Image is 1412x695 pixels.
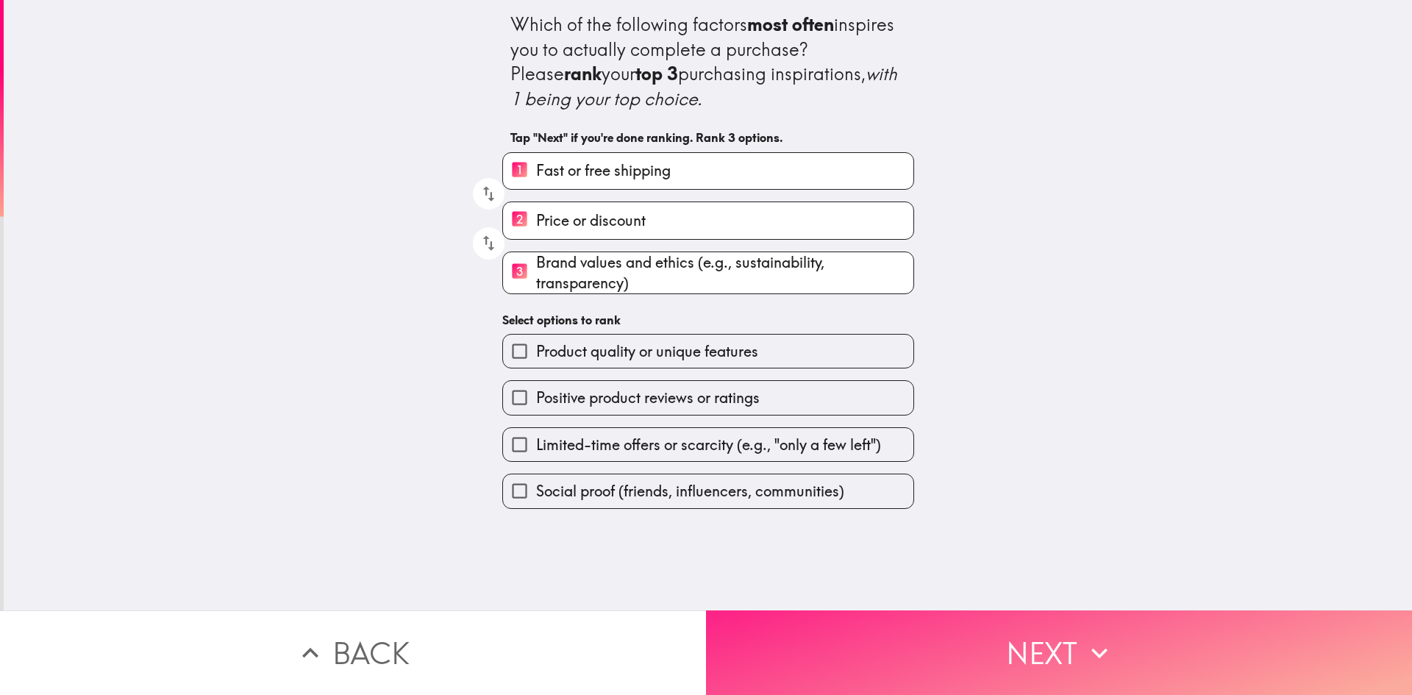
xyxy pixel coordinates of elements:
[503,202,913,238] button: 2Price or discount
[706,610,1412,695] button: Next
[503,153,913,189] button: 1Fast or free shipping
[536,388,760,408] span: Positive product reviews or ratings
[536,481,844,502] span: Social proof (friends, influencers, communities)
[536,435,881,455] span: Limited-time offers or scarcity (e.g., "only a few left")
[510,63,902,110] i: with 1 being your top choice.
[536,160,671,181] span: Fast or free shipping
[503,381,913,414] button: Positive product reviews or ratings
[536,341,758,362] span: Product quality or unique features
[564,63,602,85] b: rank
[503,474,913,507] button: Social proof (friends, influencers, communities)
[503,428,913,461] button: Limited-time offers or scarcity (e.g., "only a few left")
[502,312,914,328] h6: Select options to rank
[510,129,906,146] h6: Tap "Next" if you're done ranking. Rank 3 options.
[536,252,913,293] span: Brand values and ethics (e.g., sustainability, transparency)
[536,210,646,231] span: Price or discount
[503,252,913,293] button: 3Brand values and ethics (e.g., sustainability, transparency)
[747,13,834,35] b: most often
[510,13,906,111] div: Which of the following factors inspires you to actually complete a purchase? Please your purchasi...
[635,63,678,85] b: top 3
[503,335,913,368] button: Product quality or unique features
